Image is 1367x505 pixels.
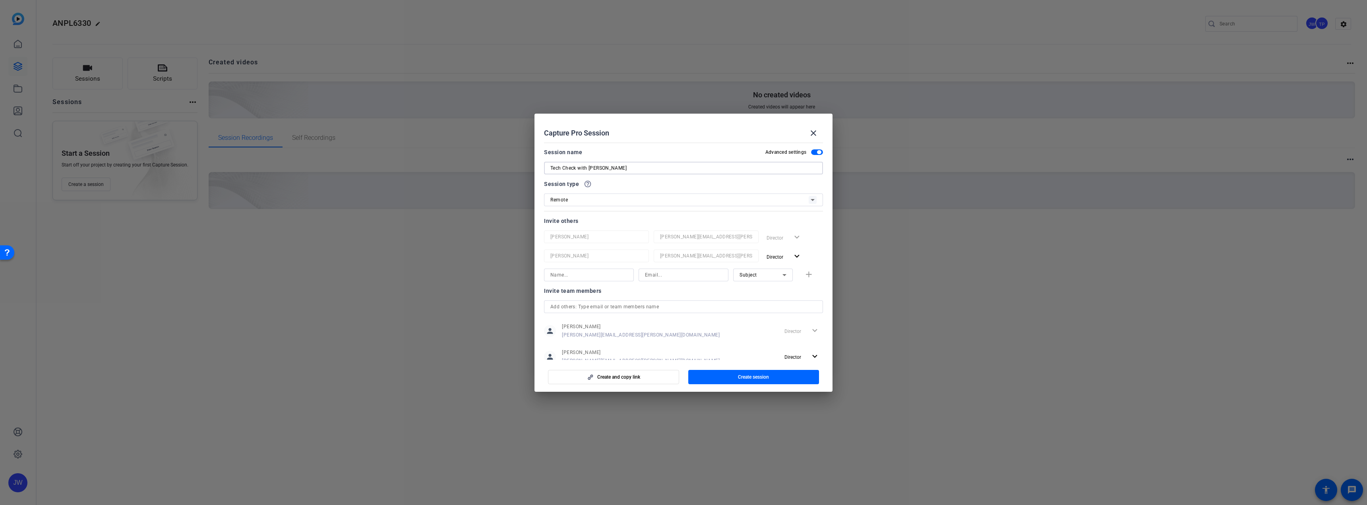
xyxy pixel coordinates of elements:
[645,270,722,280] input: Email...
[660,232,752,242] input: Email...
[550,232,643,242] input: Name...
[544,351,556,363] mat-icon: person
[584,180,592,188] mat-icon: help_outline
[562,323,720,330] span: [PERSON_NAME]
[562,358,720,364] span: [PERSON_NAME][EMAIL_ADDRESS][PERSON_NAME][DOMAIN_NAME]
[763,250,805,264] button: Director
[544,286,823,296] div: Invite team members
[550,302,817,312] input: Add others: Type email or team members name
[767,254,783,260] span: Director
[562,332,720,338] span: [PERSON_NAME][EMAIL_ADDRESS][PERSON_NAME][DOMAIN_NAME]
[784,354,801,360] span: Director
[792,252,802,261] mat-icon: expand_more
[548,370,679,384] button: Create and copy link
[660,251,752,261] input: Email...
[740,272,757,278] span: Subject
[809,128,818,138] mat-icon: close
[544,179,579,189] span: Session type
[562,349,720,356] span: [PERSON_NAME]
[781,350,823,364] button: Director
[544,325,556,337] mat-icon: person
[738,374,769,380] span: Create session
[810,352,820,362] mat-icon: expand_more
[550,270,627,280] input: Name...
[597,374,640,380] span: Create and copy link
[544,216,823,226] div: Invite others
[688,370,819,384] button: Create session
[550,163,817,173] input: Enter Session Name
[550,197,568,203] span: Remote
[544,147,582,157] div: Session name
[550,251,643,261] input: Name...
[765,149,806,155] h2: Advanced settings
[544,124,823,143] div: Capture Pro Session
